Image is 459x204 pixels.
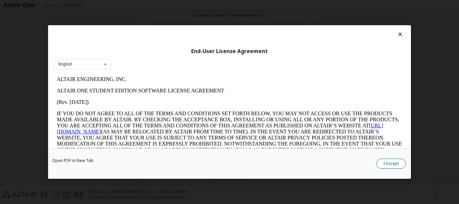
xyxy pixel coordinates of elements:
div: English [58,62,72,66]
button: I Accept [376,159,406,169]
a: [URL][DOMAIN_NAME] [3,49,329,61]
p: ALTAIR ENGINEERING, INC. [3,3,348,9]
div: End-User License Agreement [54,48,405,55]
p: IF YOU DO NOT AGREE TO ALL OF THE TERMS AND CONDITIONS SET FORTH BELOW, YOU MAY NOT ACCESS OR USE... [3,37,348,85]
p: This Altair One Student Edition Software License Agreement (“Agreement”) is between Altair Engine... [3,91,348,115]
p: ALTAIR ONE STUDENT EDITION SOFTWARE LICENSE AGREEMENT [3,14,348,20]
p: (Rev. [DATE]) [3,26,348,32]
a: Open PDF in New Tab [52,159,93,163]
